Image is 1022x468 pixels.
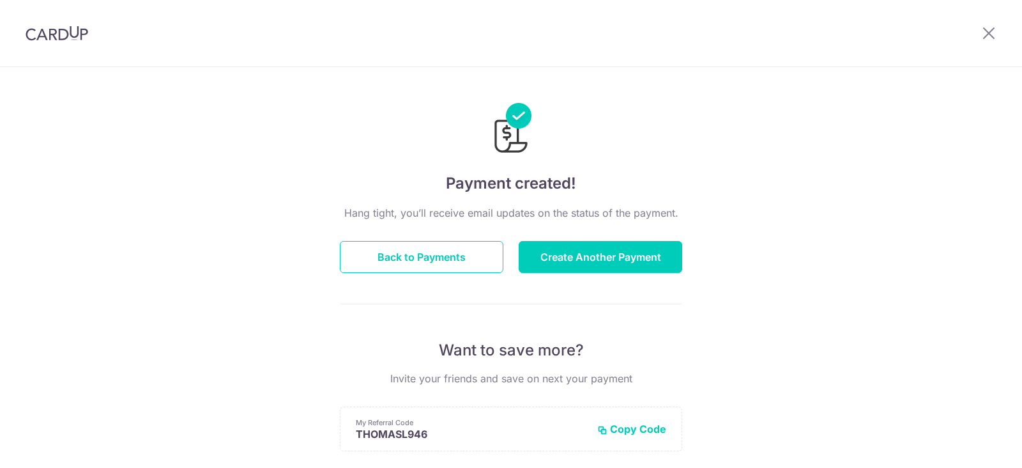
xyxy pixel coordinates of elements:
[340,340,682,361] p: Want to save more?
[340,205,682,221] p: Hang tight, you’ll receive email updates on the status of the payment.
[340,371,682,386] p: Invite your friends and save on next your payment
[356,428,587,441] p: THOMASL946
[519,241,682,273] button: Create Another Payment
[340,241,503,273] button: Back to Payments
[356,417,587,428] p: My Referral Code
[340,172,682,195] h4: Payment created!
[26,26,88,41] img: CardUp
[597,423,666,435] button: Copy Code
[491,103,531,157] img: Payments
